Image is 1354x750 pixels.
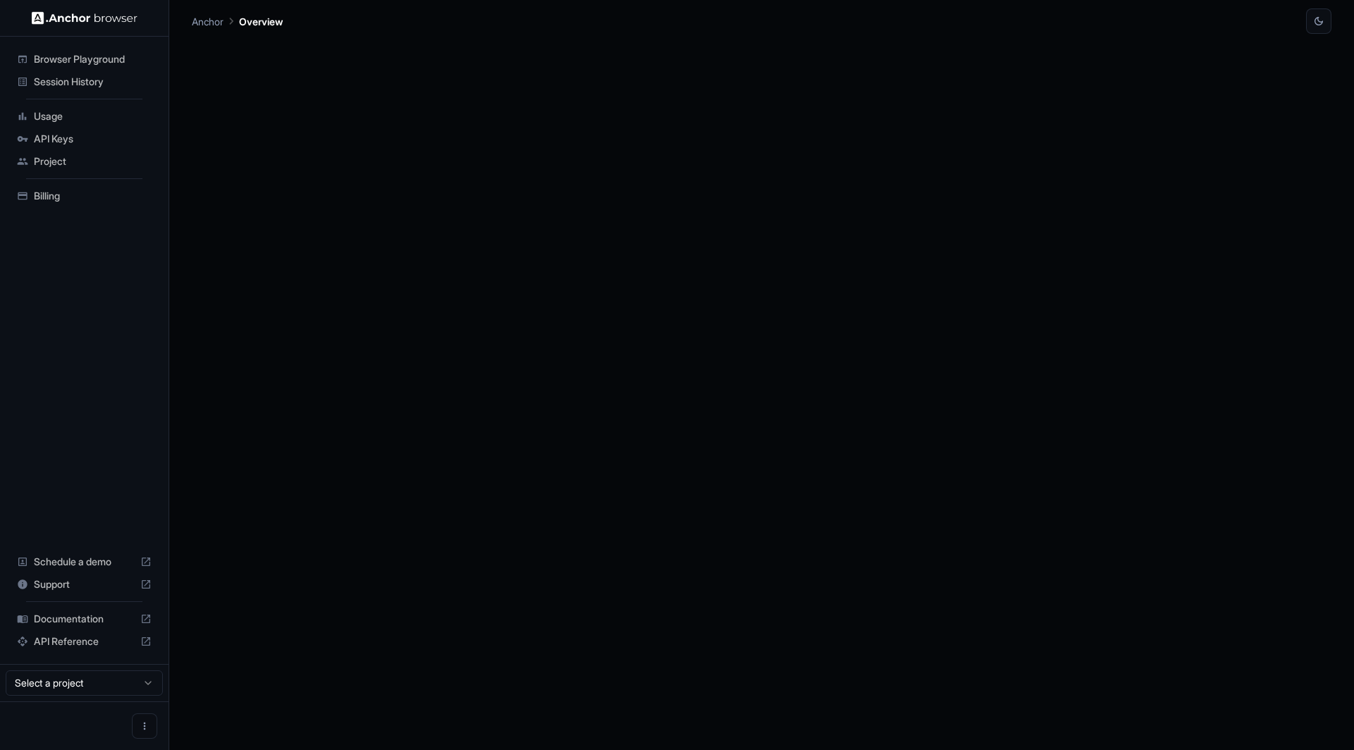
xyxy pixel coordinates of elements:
div: API Reference [11,630,157,653]
span: Session History [34,75,152,89]
div: Usage [11,105,157,128]
div: Support [11,573,157,596]
span: Usage [34,109,152,123]
div: API Keys [11,128,157,150]
span: API Keys [34,132,152,146]
span: Project [34,154,152,168]
span: API Reference [34,634,135,648]
nav: breadcrumb [192,13,283,29]
span: Documentation [34,612,135,626]
div: Session History [11,70,157,93]
span: Billing [34,189,152,203]
div: Browser Playground [11,48,157,70]
div: Billing [11,185,157,207]
span: Support [34,577,135,591]
span: Browser Playground [34,52,152,66]
span: Schedule a demo [34,555,135,569]
button: Open menu [132,713,157,739]
div: Documentation [11,608,157,630]
p: Anchor [192,14,224,29]
div: Schedule a demo [11,551,157,573]
p: Overview [239,14,283,29]
div: Project [11,150,157,173]
img: Anchor Logo [32,11,138,25]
